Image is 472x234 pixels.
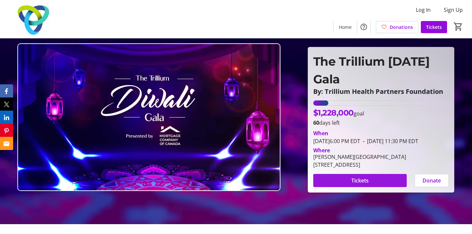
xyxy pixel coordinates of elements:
span: Donate [422,177,441,184]
span: [DATE] 6:00 PM EDT [313,138,360,145]
span: [DATE] 11:30 PM EDT [360,138,418,145]
p: goal [313,107,364,119]
span: Tickets [351,177,369,184]
span: Donations [390,24,413,31]
div: 11.176499185667753% of fundraising goal reached [313,100,449,106]
span: 60 [313,119,319,126]
a: Donations [376,21,418,33]
a: Tickets [421,21,447,33]
img: Trillium Health Partners Foundation's Logo [4,3,62,35]
span: Log In [416,6,431,14]
span: Home [339,24,352,31]
button: Help [357,20,370,33]
span: Tickets [426,24,442,31]
div: [PERSON_NAME][GEOGRAPHIC_DATA] [313,153,406,161]
span: $1,228,000 [313,108,354,117]
button: Tickets [313,174,407,187]
button: Log In [411,5,436,15]
button: Donate [415,174,449,187]
span: Sign Up [444,6,463,14]
button: Sign Up [439,5,468,15]
img: Campaign CTA Media Photo [17,43,280,191]
div: Where [313,148,330,153]
p: By: Trillium Health Partners Foundation [313,88,449,95]
div: When [313,129,328,137]
a: Home [334,21,357,33]
span: - [360,138,367,145]
div: [STREET_ADDRESS] [313,161,406,169]
button: Cart [452,21,464,32]
p: days left [313,119,449,127]
p: The Trillium [DATE] Gala [313,53,449,88]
